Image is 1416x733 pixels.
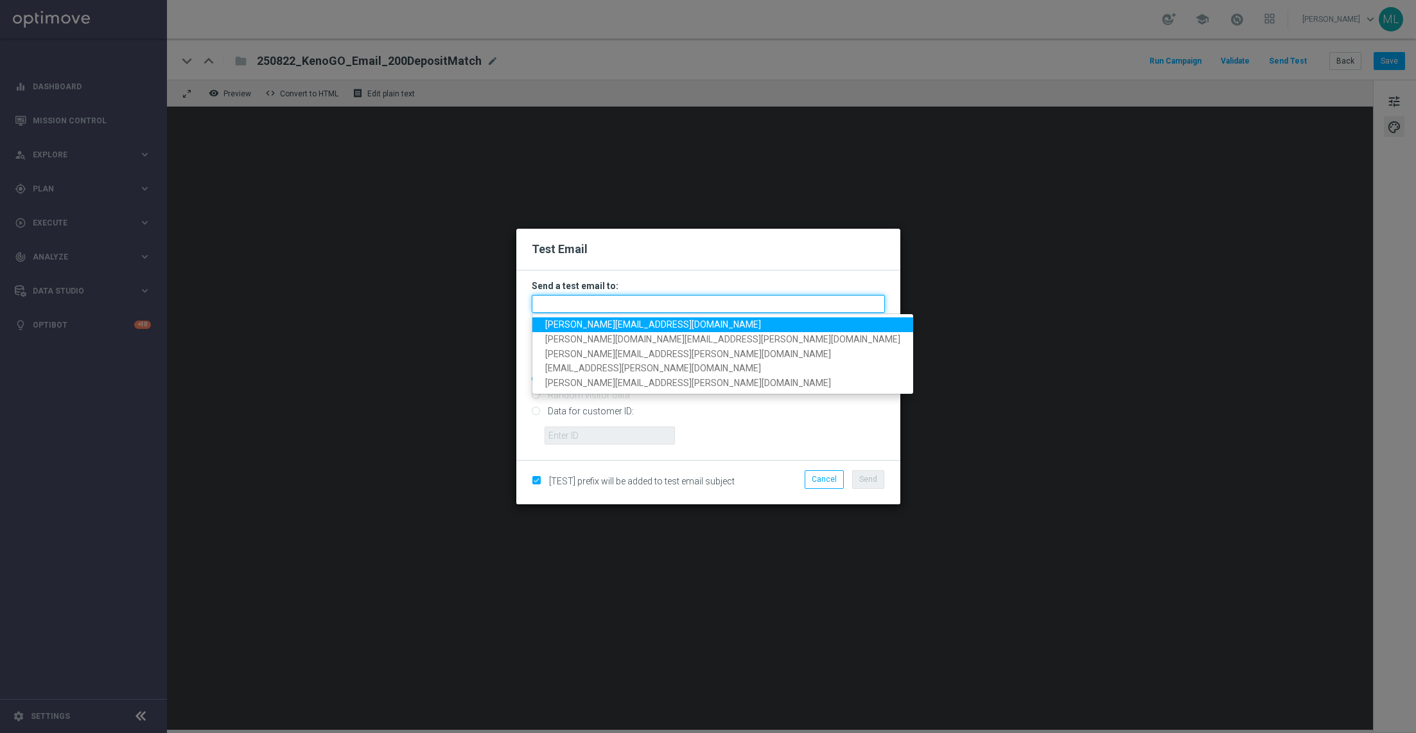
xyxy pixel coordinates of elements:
[545,378,831,389] span: [PERSON_NAME][EMAIL_ADDRESS][PERSON_NAME][DOMAIN_NAME]
[532,376,913,391] a: [PERSON_NAME][EMAIL_ADDRESS][PERSON_NAME][DOMAIN_NAME]
[532,242,885,257] h2: Test Email
[545,349,831,359] span: [PERSON_NAME][EMAIL_ADDRESS][PERSON_NAME][DOMAIN_NAME]
[545,319,761,330] span: [PERSON_NAME][EMAIL_ADDRESS][DOMAIN_NAME]
[549,476,735,486] span: [TEST] prefix will be added to test email subject
[852,470,884,488] button: Send
[859,475,877,484] span: Send
[532,362,913,376] a: [EMAIL_ADDRESS][PERSON_NAME][DOMAIN_NAME]
[545,364,761,374] span: [EMAIL_ADDRESS][PERSON_NAME][DOMAIN_NAME]
[805,470,844,488] button: Cancel
[532,280,885,292] h3: Send a test email to:
[532,347,913,362] a: [PERSON_NAME][EMAIL_ADDRESS][PERSON_NAME][DOMAIN_NAME]
[545,427,675,445] input: Enter ID
[545,334,900,344] span: [PERSON_NAME][DOMAIN_NAME][EMAIL_ADDRESS][PERSON_NAME][DOMAIN_NAME]
[532,332,913,347] a: [PERSON_NAME][DOMAIN_NAME][EMAIL_ADDRESS][PERSON_NAME][DOMAIN_NAME]
[532,317,913,332] a: [PERSON_NAME][EMAIL_ADDRESS][DOMAIN_NAME]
